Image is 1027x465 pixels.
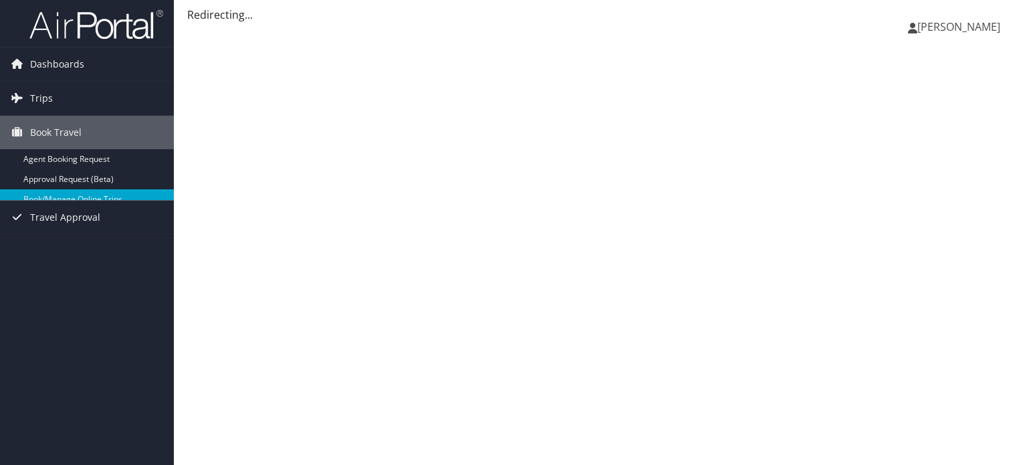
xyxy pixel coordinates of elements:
img: airportal-logo.png [29,9,163,40]
span: Trips [30,82,53,115]
span: [PERSON_NAME] [917,19,1000,34]
span: Travel Approval [30,201,100,234]
a: [PERSON_NAME] [908,7,1014,47]
span: Dashboards [30,48,84,81]
div: Redirecting... [187,7,1014,23]
span: Book Travel [30,116,82,149]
